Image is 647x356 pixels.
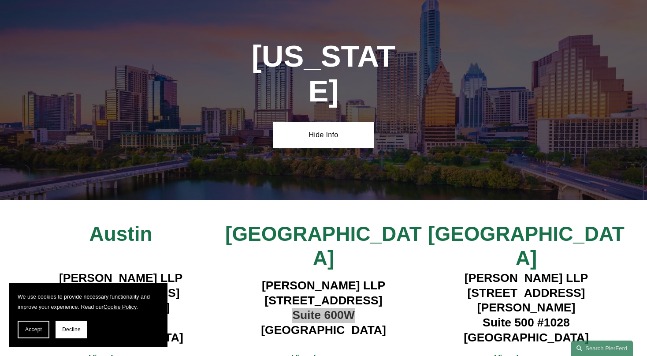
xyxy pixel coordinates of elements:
[25,326,42,333] span: Accept
[18,321,49,338] button: Accept
[9,283,167,347] section: Cookie banner
[571,341,633,356] a: Search this site
[273,122,374,148] a: Hide Info
[56,321,87,338] button: Decline
[425,271,628,345] h4: [PERSON_NAME] LLP [STREET_ADDRESS][PERSON_NAME] Suite 500 #1028 [GEOGRAPHIC_DATA]
[89,222,152,245] span: Austin
[222,278,425,338] h4: [PERSON_NAME] LLP [STREET_ADDRESS] Suite 600W [GEOGRAPHIC_DATA]
[62,326,81,333] span: Decline
[18,292,159,312] p: We use cookies to provide necessary functionality and improve your experience. Read our .
[428,222,625,270] span: [GEOGRAPHIC_DATA]
[104,304,137,310] a: Cookie Policy
[225,222,422,270] span: [GEOGRAPHIC_DATA]
[248,39,400,109] h1: [US_STATE]
[19,271,222,345] h4: [PERSON_NAME] LLP [STREET_ADDRESS][PERSON_NAME] Suite 260 [GEOGRAPHIC_DATA]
